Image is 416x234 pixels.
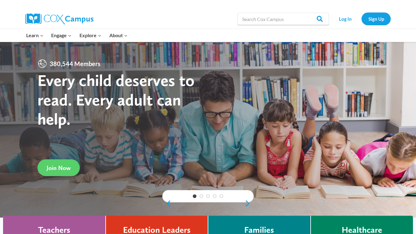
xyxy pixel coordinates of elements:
[37,159,80,176] a: Join Now
[213,194,217,198] a: 4
[47,59,103,69] span: 380,544 Members
[220,194,223,198] a: 5
[47,164,71,172] span: Join Now
[109,31,128,39] span: About
[199,194,203,198] a: 2
[162,200,171,207] a: previous
[26,31,44,39] span: Learn
[245,200,254,207] a: next
[25,13,93,24] img: Cox Campus
[238,13,329,25] input: Search Cox Campus
[206,194,210,198] a: 3
[79,31,101,39] span: Explore
[332,12,391,25] nav: Secondary Navigation
[193,194,196,198] a: 1
[37,70,195,129] strong: Every child deserves to read. Every adult can help.
[162,197,254,210] div: content slider buttons
[332,12,358,25] a: Log In
[361,12,391,25] a: Sign Up
[51,31,72,39] span: Engage
[22,29,131,42] nav: Primary Navigation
